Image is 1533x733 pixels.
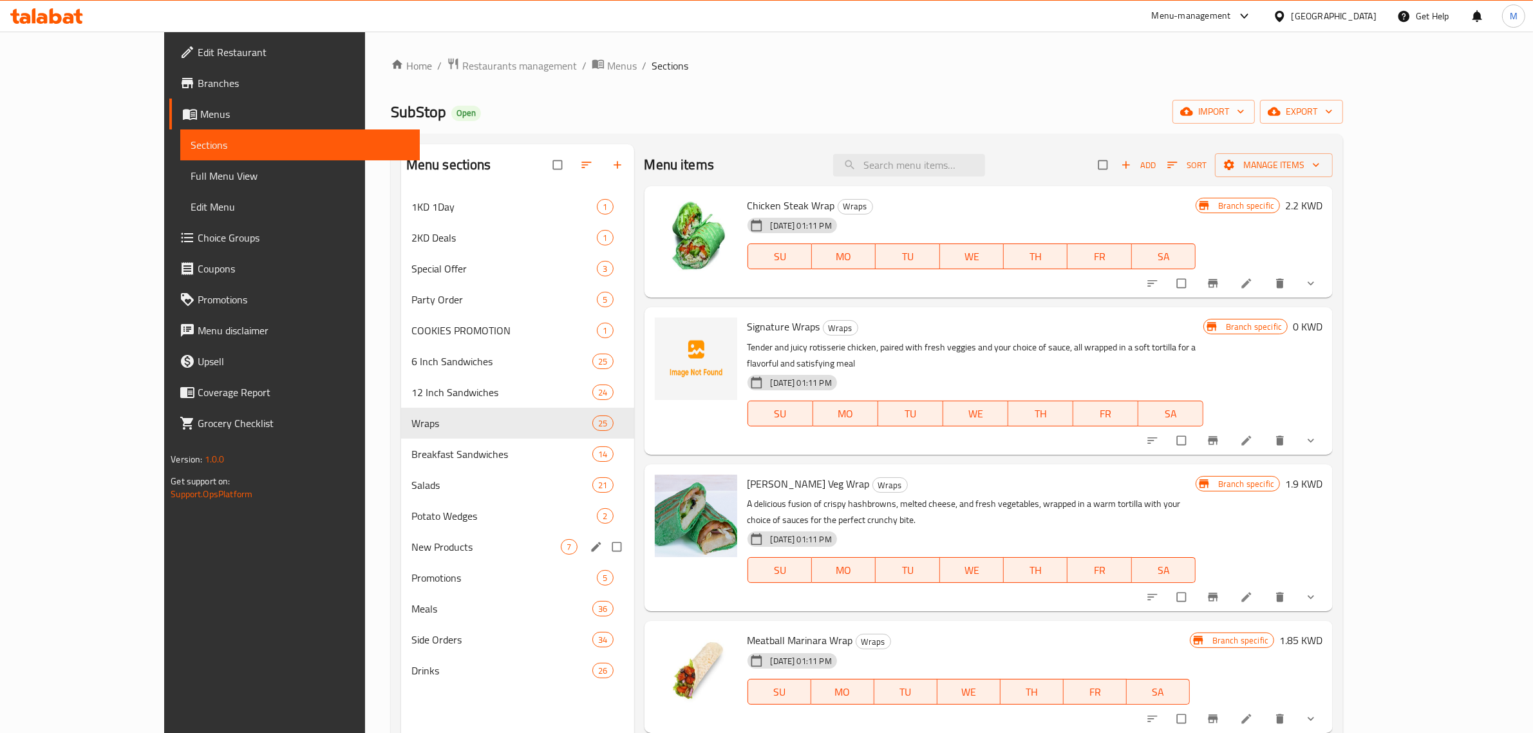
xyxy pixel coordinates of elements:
button: delete [1266,583,1297,611]
li: / [437,58,442,73]
span: Side Orders [411,632,593,647]
button: show more [1297,705,1328,733]
span: FR [1073,247,1126,266]
div: items [592,601,613,616]
span: 5 [597,294,612,306]
button: show more [1297,426,1328,455]
span: SubStop [391,97,446,126]
a: Grocery Checklist [169,408,420,439]
div: Breakfast Sandwiches14 [401,439,634,470]
div: items [592,477,613,493]
span: Chicken Steak Wrap [748,196,835,215]
span: 1 [597,201,612,213]
span: MO [817,247,870,266]
svg: Show Choices [1304,277,1317,290]
span: 25 [593,356,612,368]
button: FR [1073,401,1138,426]
img: Meatball Marinara Wrap [655,631,737,714]
span: TH [1013,405,1068,423]
button: sort-choices [1138,269,1169,298]
button: WE [940,243,1004,269]
h6: 1.85 KWD [1279,631,1322,649]
span: TU [883,405,938,423]
div: items [597,570,613,585]
div: Wraps25 [401,408,634,439]
a: Coupons [169,253,420,284]
button: WE [940,557,1004,583]
span: Wraps [823,321,858,336]
nav: Menu sections [401,186,634,691]
span: TU [881,561,934,580]
div: items [561,539,577,555]
h2: Menu sections [406,155,491,175]
span: Sort items [1159,155,1215,175]
span: 36 [593,603,612,615]
svg: Show Choices [1304,434,1317,447]
div: Special Offer [411,261,597,276]
input: search [833,154,985,176]
button: SA [1127,679,1190,705]
button: sort-choices [1138,583,1169,611]
button: SA [1132,557,1196,583]
span: 7 [561,541,576,553]
span: Get support on: [171,473,230,490]
a: Sections [180,129,420,160]
button: TH [1004,557,1067,583]
span: Add [1121,158,1156,173]
a: Edit menu item [1240,712,1256,725]
div: items [597,230,613,245]
span: Coverage Report [198,385,410,400]
span: 1KD 1Day [411,199,597,214]
img: Chicken Steak Wrap [655,196,737,279]
button: delete [1266,269,1297,298]
button: show more [1297,583,1328,611]
button: Manage items [1215,153,1333,177]
span: SU [753,683,806,701]
span: Select to update [1169,707,1196,731]
span: TU [881,247,934,266]
span: Promotions [198,292,410,307]
span: SU [753,405,808,423]
svg: Show Choices [1304,712,1317,725]
a: Support.OpsPlatform [171,486,252,502]
span: M [1510,9,1518,23]
span: 34 [593,634,612,646]
button: Branch-specific-item [1199,426,1230,455]
span: SU [753,247,807,266]
button: MO [812,557,876,583]
span: COOKIES PROMOTION [411,323,597,338]
button: MO [812,243,876,269]
span: TH [1009,247,1062,266]
div: Special Offer3 [401,253,634,284]
span: Wraps [856,634,890,649]
a: Edit Restaurant [169,37,420,68]
span: 21 [593,479,612,491]
button: Add [1118,155,1159,175]
div: New Products [411,539,561,555]
a: Menus [169,99,420,129]
button: show more [1297,269,1328,298]
a: Coverage Report [169,377,420,408]
div: Wraps [411,415,593,431]
span: SU [753,561,807,580]
button: SU [748,557,812,583]
span: 1 [597,325,612,337]
span: Branch specific [1207,634,1274,647]
span: Meals [411,601,593,616]
span: Grocery Checklist [198,415,410,431]
span: Wraps [873,478,907,493]
span: Drinks [411,663,593,678]
div: items [597,508,613,524]
button: TU [874,679,937,705]
button: WE [943,401,1008,426]
button: sort-choices [1138,705,1169,733]
div: items [592,632,613,647]
div: 2KD Deals1 [401,222,634,253]
a: Choice Groups [169,222,420,253]
div: items [592,446,613,462]
div: items [597,292,613,307]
